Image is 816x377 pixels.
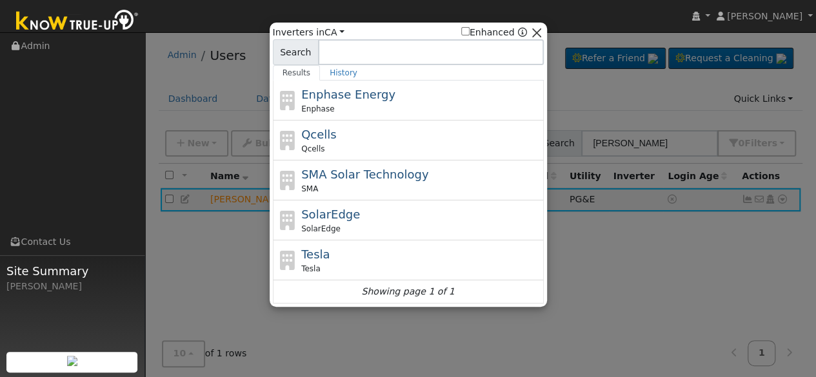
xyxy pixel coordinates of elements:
img: Know True-Up [10,7,145,36]
span: [PERSON_NAME] [727,11,802,21]
a: CA [324,27,344,37]
div: [PERSON_NAME] [6,280,138,293]
a: History [320,65,367,81]
input: Enhanced [461,27,470,35]
span: Qcells [301,128,337,141]
span: SolarEdge [301,223,341,235]
span: Show enhanced providers [461,26,527,39]
span: SolarEdge [301,208,360,221]
a: Results [273,65,321,81]
label: Enhanced [461,26,515,39]
span: Enphase [301,103,334,115]
span: Enphase Energy [301,88,395,101]
img: retrieve [67,356,77,366]
span: SMA [301,183,318,195]
i: Showing page 1 of 1 [361,285,454,298]
span: SMA Solar Technology [301,168,428,181]
span: Search [273,39,319,65]
span: Qcells [301,143,324,155]
span: Tesla [301,263,321,275]
span: Tesla [301,247,330,261]
span: Inverters in [273,26,345,39]
span: Site Summary [6,262,138,280]
a: Enhanced Providers [517,27,526,37]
